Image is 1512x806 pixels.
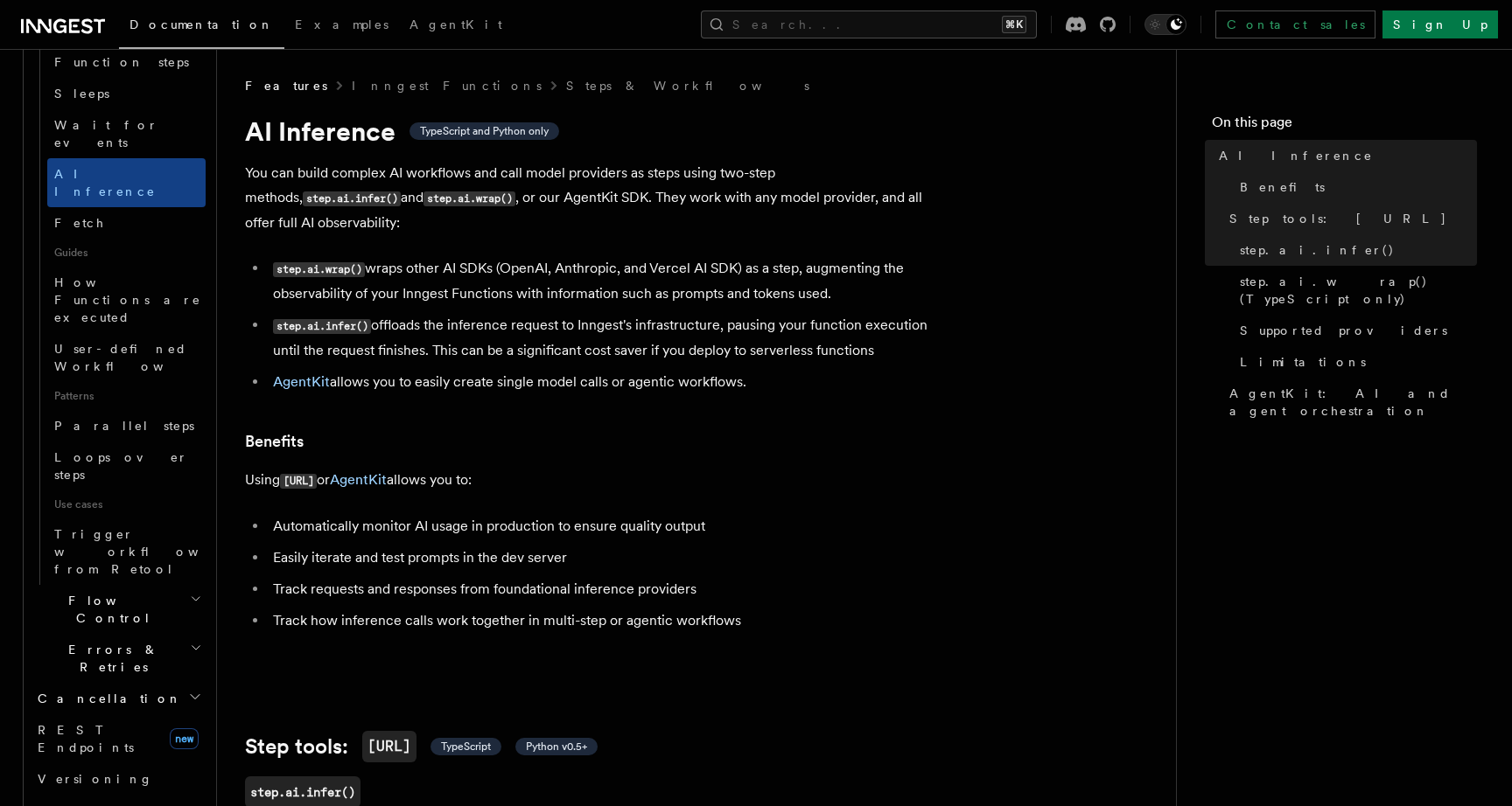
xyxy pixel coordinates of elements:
[31,641,190,676] span: Errors & Retries
[47,333,206,382] a: User-defined Workflows
[31,592,190,627] span: Flow Control
[1215,10,1375,38] a: Contact sales
[47,207,206,239] a: Fetch
[441,740,491,754] span: TypeScript
[268,514,945,538] li: Automatically monitor AI usage in production to ensure quality output
[245,77,327,94] span: Features
[566,77,809,94] a: Steps & Workflows
[1240,273,1477,308] span: step.ai.wrap() (TypeScript only)
[399,5,513,47] a: AgentKit
[54,216,105,230] span: Fetch
[54,275,201,324] span: How Functions are executed
[362,731,416,762] code: [URL]
[54,87,109,101] span: Sleeps
[38,772,153,786] span: Versioning
[245,115,945,147] h1: AI Inference
[268,577,945,601] li: Track requests and responses from foundational inference providers
[352,77,542,94] a: Inngest Functions
[273,319,371,334] code: step.ai.infer()
[54,527,247,576] span: Trigger workflows from Retool
[284,5,399,47] a: Examples
[129,17,274,31] span: Documentation
[47,518,206,585] a: Trigger workflows from Retool
[1240,322,1447,339] span: Supported providers
[1240,178,1325,196] span: Benefits
[54,167,156,198] span: AI Inference
[268,608,945,633] li: Track how inference calls work together in multi-step or agentic workflows
[1212,140,1477,171] a: AI Inference
[47,410,206,441] a: Parallel steps
[1382,10,1498,38] a: Sign Up
[268,256,945,306] li: wraps other AI SDKs (OpenAI, Anthropic, and Vercel AI SDK) as a step, augmenting the observabilit...
[295,17,388,31] span: Examples
[1233,171,1477,203] a: Benefits
[1212,112,1477,140] h4: On this page
[1233,346,1477,378] a: Limitations
[1229,385,1477,420] span: AgentKit: AI and agent orchestration
[701,10,1037,38] button: Search...⌘K
[420,124,549,138] span: TypeScript and Python only
[1233,315,1477,346] a: Supported providers
[409,17,502,31] span: AgentKit
[47,267,206,333] a: How Functions are executed
[245,468,945,493] p: Using or allows you to:
[245,161,945,235] p: You can build complex AI workflows and call model providers as steps using two-step methods, and ...
[1222,378,1477,427] a: AgentKit: AI and agent orchestration
[1233,234,1477,266] a: step.ai.infer()
[31,763,206,795] a: Versioning
[423,191,515,206] code: step.ai.wrap()
[31,15,206,585] div: Steps & Workflows
[47,239,206,267] span: Guides
[273,262,365,277] code: step.ai.wrap()
[47,441,206,490] a: Loops over steps
[54,118,158,149] span: Wait for events
[268,370,945,394] li: allows you to easily create single model calls or agentic workflows.
[47,78,206,109] a: Sleeps
[330,471,387,488] a: AgentKit
[1229,210,1447,227] span: Step tools: [URL]
[47,109,206,158] a: Wait for events
[54,55,189,69] span: Function steps
[1002,16,1026,33] kbd: ⌘K
[1222,203,1477,234] a: Step tools: [URL]
[268,545,945,570] li: Easily iterate and test prompts in the dev server
[54,450,188,482] span: Loops over steps
[1219,147,1373,164] span: AI Inference
[47,382,206,410] span: Patterns
[31,585,206,634] button: Flow Control
[119,5,284,49] a: Documentation
[1240,353,1366,371] span: Limitations
[280,474,317,489] code: [URL]
[38,723,134,754] span: REST Endpoints
[31,634,206,683] button: Errors & Retries
[1240,241,1395,259] span: step.ai.infer()
[268,313,945,363] li: offloads the inference request to Inngest's infrastructure, pausing your function execution until...
[1144,14,1186,35] button: Toggle dark mode
[47,46,206,78] a: Function steps
[47,158,206,207] a: AI Inference
[303,191,401,206] code: step.ai.infer()
[526,740,587,754] span: Python v0.5+
[273,373,330,390] a: AgentKit
[170,728,199,749] span: new
[245,731,598,762] a: Step tools:[URL] TypeScript Python v0.5+
[47,490,206,518] span: Use cases
[245,429,304,454] a: Benefits
[54,342,212,373] span: User-defined Workflows
[54,419,194,433] span: Parallel steps
[1233,266,1477,315] a: step.ai.wrap() (TypeScript only)
[31,690,182,707] span: Cancellation
[31,683,206,714] button: Cancellation
[31,714,206,763] a: REST Endpointsnew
